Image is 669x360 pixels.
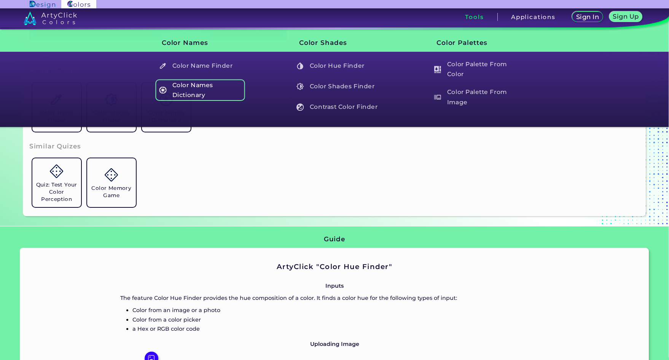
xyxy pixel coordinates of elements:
p: The feature Color Hue Finder provides the hue composition of a color. It finds a color hue for th... [120,293,548,303]
img: icon_col_pal_col_white.svg [434,66,441,73]
a: Color Name Finder [155,59,245,73]
p: Uploading Image [120,339,548,349]
a: Color Palette From Image [430,86,520,108]
a: Contrast Color Finder [292,100,383,114]
h3: Color Palettes [424,33,521,53]
h2: ArtyClick "Color Hue Finder" [120,262,548,272]
img: icon_color_contrast_white.svg [296,104,304,111]
a: Quiz: Test Your Color Perception [29,155,84,210]
a: Color Memory Game [84,155,139,210]
h5: Color Hue Finder [293,59,382,73]
h3: Guide [324,235,345,244]
a: Sign In [572,11,604,22]
p: Color from an image or a photo [132,306,548,315]
h3: Applications [511,14,556,20]
p: Color from a color picker [132,315,548,324]
h5: Contrast Color Finder [293,100,382,114]
img: icon_color_hue_white.svg [296,62,304,70]
img: ArtyClick Design logo [30,1,55,8]
img: icon_game.svg [50,164,63,178]
h3: Color Names [149,33,246,53]
a: Color Palette From Color [430,59,520,80]
h5: Color Shades Finder [293,79,382,94]
h5: Color Memory Game [90,185,133,199]
p: a Hex or RGB color code [132,324,548,333]
h3: Tools [465,14,484,20]
img: icon_color_name_finder_white.svg [159,62,166,70]
a: Color Names Dictionary [155,79,245,101]
img: logo_artyclick_colors_white.svg [24,11,77,25]
h5: Quiz: Test Your Color Perception [35,181,78,203]
p: Inputs [120,281,548,290]
h5: Sign In [576,14,599,20]
h3: Color Shades [286,33,383,53]
img: icon_color_shades_white.svg [296,83,304,90]
img: icon_color_names_dictionary_white.svg [159,86,166,94]
a: Color Shades Finder [292,79,383,94]
a: Sign Up [609,11,643,22]
h3: Similar Quizes [29,142,81,151]
h5: Sign Up [613,13,639,20]
img: icon_palette_from_image_white.svg [434,94,441,101]
img: icon_game.svg [105,168,118,182]
a: Color Hue Finder [292,59,383,73]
